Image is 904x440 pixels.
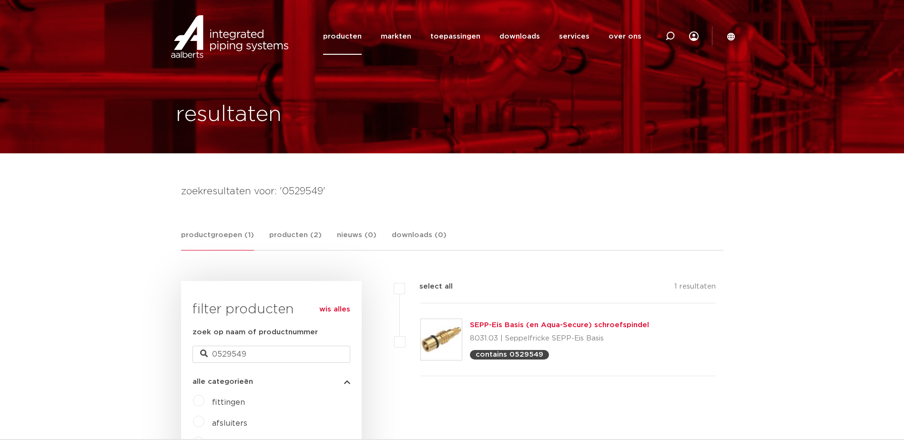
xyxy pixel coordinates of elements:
[381,18,411,55] a: markten
[337,230,376,250] a: nieuws (0)
[319,304,350,315] a: wis alles
[470,331,649,346] p: 8031.03 | Seppelfricke SEPP-Eis Basis
[609,18,641,55] a: over ons
[212,420,247,427] a: afsluiters
[470,321,649,329] a: SEPP-Eis Basis (en Aqua-Secure) schroefspindel
[181,230,254,250] a: productgroepen (1)
[559,18,589,55] a: services
[193,378,350,385] button: alle categorieën
[176,100,282,130] h1: resultaten
[193,346,350,363] input: zoeken
[181,184,723,199] h4: zoekresultaten voor: '0529549'
[269,230,322,250] a: producten (2)
[421,319,462,360] img: Thumbnail for SEPP-Eis Basis (en Aqua-Secure) schroefspindel
[430,18,480,55] a: toepassingen
[405,281,453,292] label: select all
[476,351,543,358] p: contains 0529549
[212,399,245,406] a: fittingen
[193,378,253,385] span: alle categorieën
[323,18,641,55] nav: Menu
[323,18,362,55] a: producten
[674,281,716,296] p: 1 resultaten
[392,230,447,250] a: downloads (0)
[499,18,540,55] a: downloads
[193,327,318,338] label: zoek op naam of productnummer
[193,300,350,319] h3: filter producten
